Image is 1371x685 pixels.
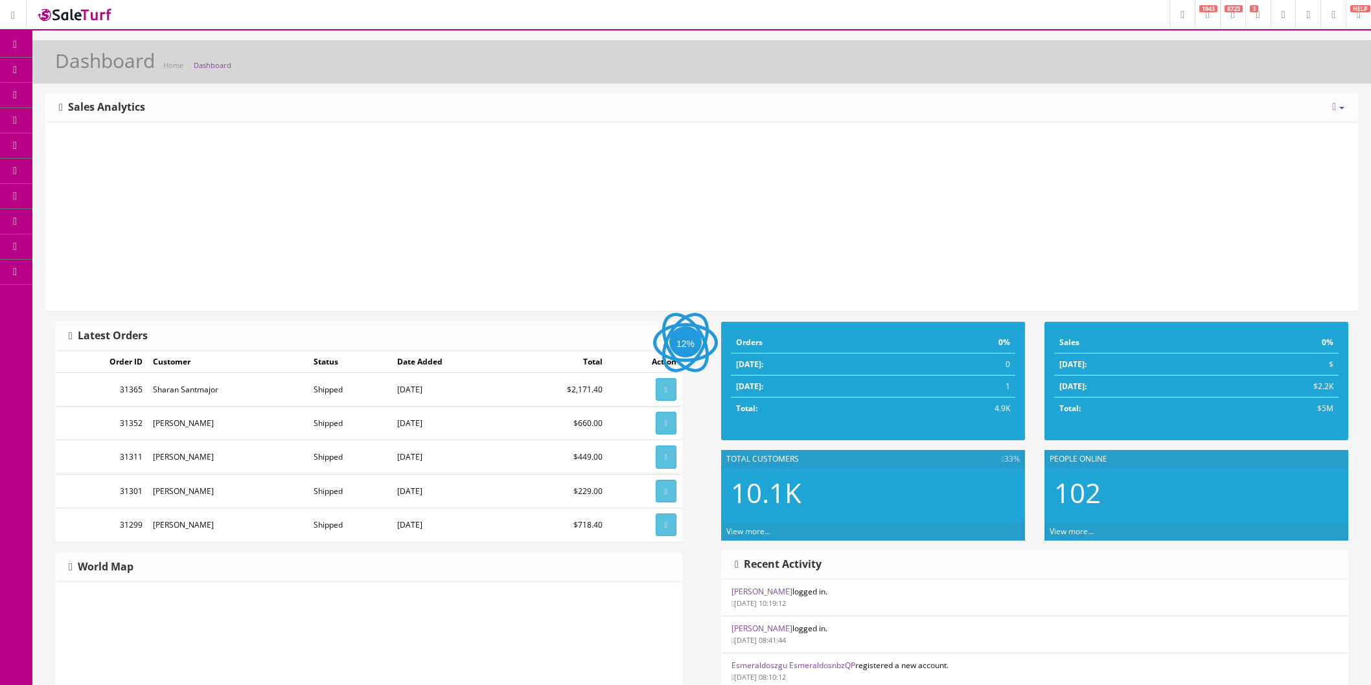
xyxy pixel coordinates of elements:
td: $229.00 [510,474,607,508]
td: $2.2K [1211,376,1339,398]
strong: [DATE]: [736,381,763,392]
h3: Recent Activity [735,559,822,570]
a: Home [163,60,183,70]
td: Shipped [308,373,392,407]
h3: World Map [69,561,133,573]
td: Shipped [308,474,392,508]
small: [DATE] 08:10:12 [732,672,786,682]
a: [PERSON_NAME] [732,623,792,634]
td: [PERSON_NAME] [148,407,308,440]
li: logged in. [722,616,1348,653]
a: View [656,513,676,536]
td: $449.00 [510,440,607,474]
td: [DATE] [392,373,510,407]
span: 33% [1002,453,1020,465]
td: [DATE] [392,508,510,541]
td: [PERSON_NAME] [148,508,308,541]
td: 0 [899,354,1015,376]
td: 31352 [56,407,148,440]
strong: [DATE]: [736,359,763,370]
td: [PERSON_NAME] [148,440,308,474]
span: 1943 [1199,5,1217,12]
td: $718.40 [510,508,607,541]
a: [PERSON_NAME] [732,586,792,597]
small: [DATE] 10:19:12 [732,598,786,608]
td: Sales [1054,331,1211,354]
span: 8725 [1225,5,1243,12]
td: $5M [1211,398,1339,420]
td: 31311 [56,440,148,474]
td: 0% [899,331,1015,354]
td: $ [1211,354,1339,376]
td: [DATE] [392,474,510,508]
td: Total [510,351,607,373]
span: 3 [1250,5,1258,12]
h1: Dashboard [55,50,155,71]
strong: Total: [736,403,757,414]
td: 31301 [56,474,148,508]
td: Shipped [308,508,392,541]
td: [DATE] [392,407,510,440]
h2: 102 [1054,478,1339,508]
td: 31365 [56,373,148,407]
a: View more... [726,526,770,537]
td: [PERSON_NAME] [148,474,308,508]
td: $2,171.40 [510,373,607,407]
h3: Latest Orders [69,330,148,342]
a: Esmeraldoszgu EsmeraldosnbzQP [732,660,855,671]
td: Date Added [392,351,510,373]
div: People Online [1044,450,1348,468]
td: Shipped [308,407,392,440]
a: View [656,480,676,502]
td: Status [308,351,392,373]
div: Total Customers [721,450,1025,468]
td: 4.9K [899,398,1015,420]
img: SaleTurf [36,6,114,23]
td: Action [608,351,682,373]
li: logged in. [722,579,1348,616]
a: Dashboard [194,60,231,70]
td: $660.00 [510,407,607,440]
a: View [656,412,676,434]
td: Shipped [308,440,392,474]
td: 31299 [56,508,148,541]
small: [DATE] 08:41:44 [732,635,786,645]
h3: Sales Analytics [59,102,145,113]
td: Sharan Santmajor [148,373,308,407]
td: [DATE] [392,440,510,474]
span: HELP [1350,5,1370,12]
td: 0% [1211,331,1339,354]
td: Order ID [56,351,148,373]
strong: [DATE]: [1059,359,1087,370]
a: View more... [1050,526,1094,537]
h2: 10.1K [731,478,1015,508]
td: 1 [899,376,1015,398]
strong: Total: [1059,403,1081,414]
td: Customer [148,351,308,373]
a: View [656,378,676,401]
strong: [DATE]: [1059,381,1087,392]
a: View [656,445,676,468]
td: Orders [731,331,899,354]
